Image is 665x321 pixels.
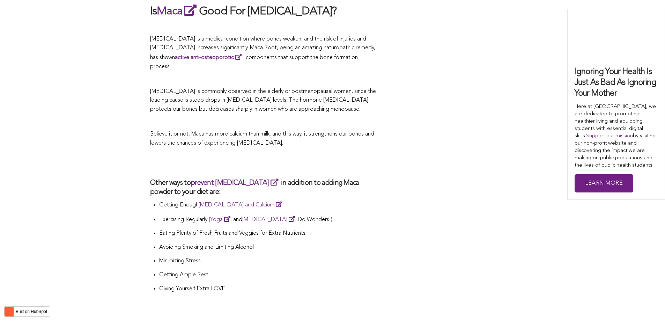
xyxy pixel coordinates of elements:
h2: Is Good For [MEDICAL_DATA]? [150,3,377,19]
a: [MEDICAL_DATA] and Calcium [199,202,285,208]
a: Maca [157,6,199,17]
p: Getting Enough [159,200,377,210]
p: Eating Plenty of Fresh Fruits and Veggies for Extra Nutrients [159,229,377,238]
p: Getting Ample Rest [159,271,377,280]
img: HubSpot sprocket logo [5,307,13,316]
span: Believe it or not, Maca has more calcium than milk, and this way, it strengthens our bones and lo... [150,131,374,146]
label: Built on HubSpot [13,307,50,316]
a: Yoga [210,217,233,222]
a: Learn More [575,174,633,193]
p: Minimizing Stress [159,257,377,266]
a: prevent [MEDICAL_DATA] [191,180,281,187]
span: [MEDICAL_DATA] is commonly observed in the elderly or postmenopausal women, since the leading cau... [150,89,376,112]
a: active anti-osteoporotic [175,55,244,60]
h3: Other ways to in addition to adding Maca powder to your diet are: [150,178,377,197]
p: Exercising Regularly ( and Do Wonders!) [159,215,377,225]
span: [MEDICAL_DATA] is a medical condition where bones weaken, and the risk of injuries and [MEDICAL_D... [150,36,375,70]
a: [MEDICAL_DATA] [242,217,298,222]
button: Built on HubSpot [4,306,50,317]
p: Giving Yourself Extra LOVE! [159,285,377,294]
p: Avoiding Smoking and Limiting Alcohol [159,243,377,252]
